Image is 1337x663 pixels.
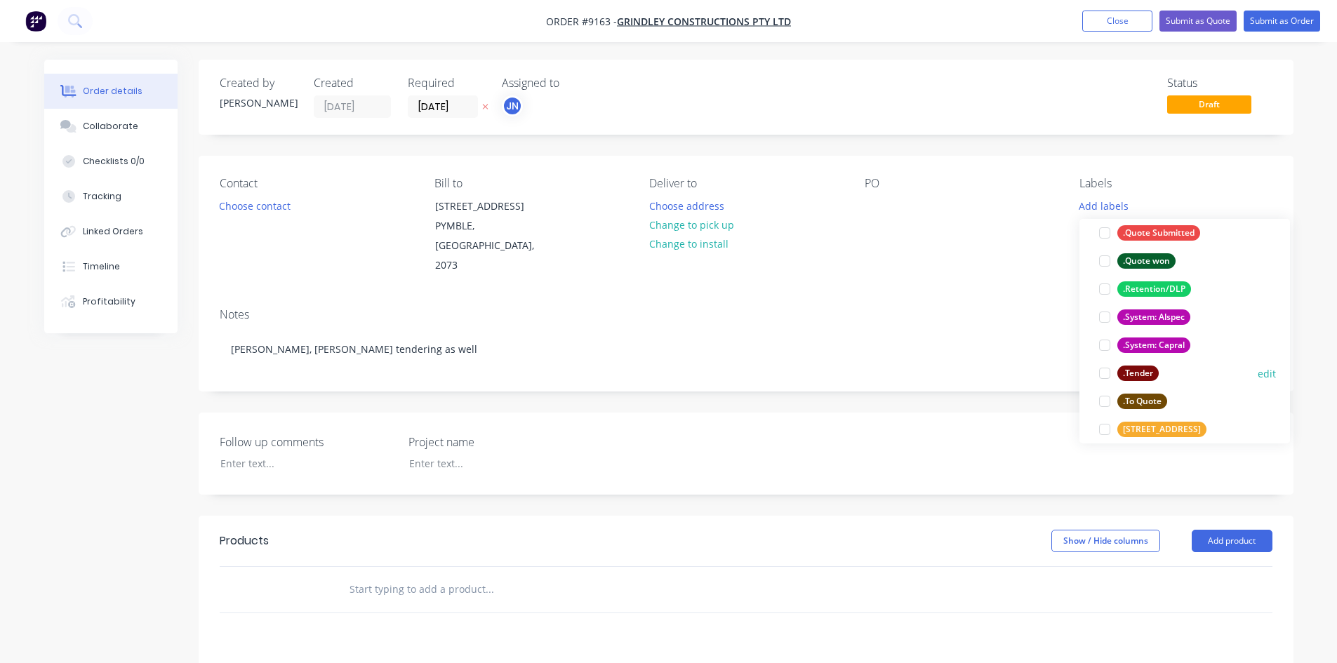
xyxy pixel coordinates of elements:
[83,85,142,98] div: Order details
[220,533,269,549] div: Products
[44,144,178,179] button: Checklists 0/0
[641,196,731,215] button: Choose address
[1051,530,1160,552] button: Show / Hide columns
[434,177,627,190] div: Bill to
[220,76,297,90] div: Created by
[435,216,552,275] div: PYMBLE, [GEOGRAPHIC_DATA], 2073
[1093,279,1197,299] button: .Retention/DLP
[1093,420,1212,439] button: [STREET_ADDRESS]
[25,11,46,32] img: Factory
[1117,394,1167,409] div: .To Quote
[1244,11,1320,32] button: Submit as Order
[44,284,178,319] button: Profitability
[1093,251,1181,271] button: .Quote won
[220,308,1272,321] div: Notes
[83,295,135,308] div: Profitability
[1093,391,1173,411] button: .To Quote
[435,196,552,216] div: [STREET_ADDRESS]
[1117,422,1206,437] div: [STREET_ADDRESS]
[1093,307,1196,327] button: .System: Alspec
[220,434,395,450] label: Follow up comments
[220,328,1272,370] div: [PERSON_NAME], [PERSON_NAME] tendering as well
[1117,225,1200,241] div: .Quote Submitted
[44,249,178,284] button: Timeline
[83,155,145,168] div: Checklists 0/0
[83,120,138,133] div: Collaborate
[546,15,617,28] span: Order #9163 -
[865,177,1057,190] div: PO
[502,95,523,116] button: JN
[83,225,143,238] div: Linked Orders
[349,575,630,603] input: Start typing to add a product...
[1167,95,1251,113] span: Draft
[1159,11,1237,32] button: Submit as Quote
[314,76,391,90] div: Created
[1072,196,1136,215] button: Add labels
[44,74,178,109] button: Order details
[1093,335,1196,355] button: .System: Capral
[1258,366,1276,381] button: edit
[83,260,120,273] div: Timeline
[617,15,791,28] a: Grindley Constructions Pty Ltd
[423,196,564,276] div: [STREET_ADDRESS]PYMBLE, [GEOGRAPHIC_DATA], 2073
[641,215,741,234] button: Change to pick up
[1167,76,1272,90] div: Status
[211,196,298,215] button: Choose contact
[44,179,178,214] button: Tracking
[1192,530,1272,552] button: Add product
[649,177,842,190] div: Deliver to
[44,214,178,249] button: Linked Orders
[44,109,178,144] button: Collaborate
[1117,281,1191,297] div: .Retention/DLP
[83,190,121,203] div: Tracking
[1117,309,1190,325] div: .System: Alspec
[1117,253,1176,269] div: .Quote won
[1117,337,1190,353] div: .System: Capral
[502,76,642,90] div: Assigned to
[220,95,297,110] div: [PERSON_NAME]
[1093,223,1206,243] button: .Quote Submitted
[1082,11,1152,32] button: Close
[408,76,485,90] div: Required
[220,177,412,190] div: Contact
[1117,366,1159,381] div: .Tender
[408,434,584,450] label: Project name
[641,234,736,253] button: Change to install
[1079,177,1272,190] div: Labels
[1093,363,1164,383] button: .Tender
